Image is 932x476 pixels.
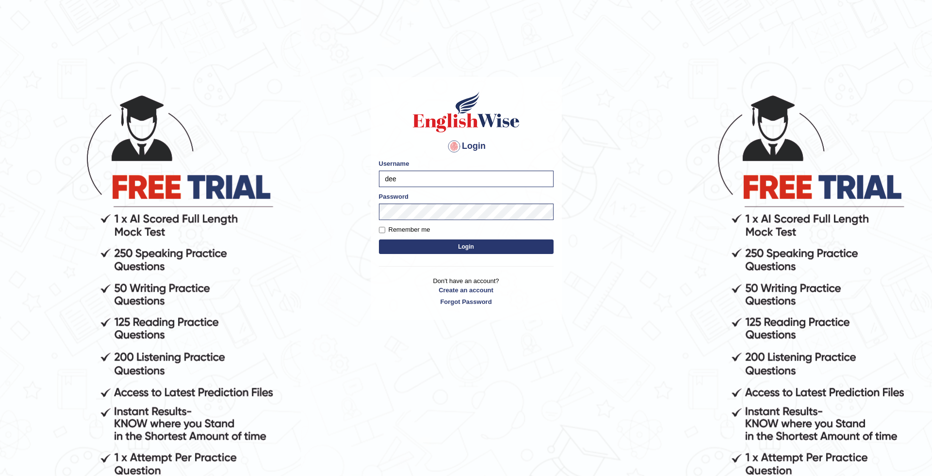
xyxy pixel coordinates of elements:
[379,192,409,201] label: Password
[379,297,554,306] a: Forgot Password
[379,159,409,168] label: Username
[379,276,554,306] p: Don't have an account?
[379,227,385,233] input: Remember me
[379,139,554,154] h4: Login
[411,90,522,134] img: Logo of English Wise sign in for intelligent practice with AI
[379,286,554,295] a: Create an account
[379,239,554,254] button: Login
[379,225,430,235] label: Remember me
